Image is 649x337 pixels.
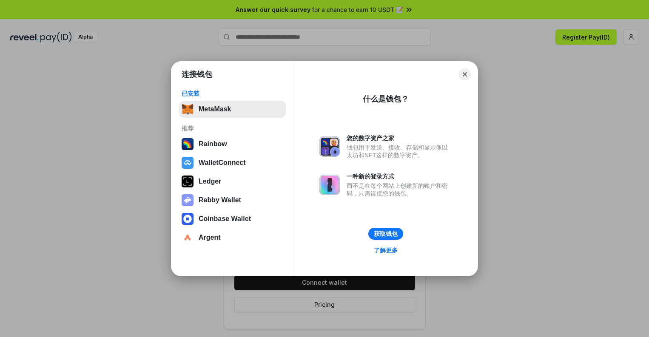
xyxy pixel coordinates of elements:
a: 了解更多 [369,245,403,256]
button: Rabby Wallet [179,192,286,209]
div: 一种新的登录方式 [347,173,452,180]
h1: 连接钱包 [182,69,212,79]
img: svg+xml,%3Csvg%20xmlns%3D%22http%3A%2F%2Fwww.w3.org%2F2000%2Fsvg%22%20fill%3D%22none%22%20viewBox... [319,175,340,195]
button: WalletConnect [179,154,286,171]
img: svg+xml,%3Csvg%20width%3D%22120%22%20height%3D%22120%22%20viewBox%3D%220%200%20120%20120%22%20fil... [182,138,194,150]
div: 已安装 [182,90,283,97]
div: 推荐 [182,125,283,132]
button: Close [459,68,471,80]
div: 您的数字资产之家 [347,134,452,142]
button: Coinbase Wallet [179,210,286,227]
div: 而不是在每个网站上创建新的账户和密码，只需连接您的钱包。 [347,182,452,197]
button: MetaMask [179,101,286,118]
div: Rabby Wallet [199,196,241,204]
div: Argent [199,234,221,241]
img: svg+xml,%3Csvg%20xmlns%3D%22http%3A%2F%2Fwww.w3.org%2F2000%2Fsvg%22%20fill%3D%22none%22%20viewBox... [319,136,340,157]
div: Rainbow [199,140,227,148]
button: 获取钱包 [368,228,403,240]
img: svg+xml,%3Csvg%20width%3D%2228%22%20height%3D%2228%22%20viewBox%3D%220%200%2028%2028%22%20fill%3D... [182,157,194,169]
button: Rainbow [179,136,286,153]
button: Ledger [179,173,286,190]
img: svg+xml,%3Csvg%20xmlns%3D%22http%3A%2F%2Fwww.w3.org%2F2000%2Fsvg%22%20width%3D%2228%22%20height%3... [182,176,194,187]
img: svg+xml,%3Csvg%20width%3D%2228%22%20height%3D%2228%22%20viewBox%3D%220%200%2028%2028%22%20fill%3D... [182,213,194,225]
div: 钱包用于发送、接收、存储和显示像以太坊和NFT这样的数字资产。 [347,144,452,159]
div: Ledger [199,178,221,185]
img: svg+xml,%3Csvg%20xmlns%3D%22http%3A%2F%2Fwww.w3.org%2F2000%2Fsvg%22%20fill%3D%22none%22%20viewBox... [182,194,194,206]
div: MetaMask [199,105,231,113]
img: svg+xml,%3Csvg%20width%3D%2228%22%20height%3D%2228%22%20viewBox%3D%220%200%2028%2028%22%20fill%3D... [182,232,194,244]
img: svg+xml,%3Csvg%20fill%3D%22none%22%20height%3D%2233%22%20viewBox%3D%220%200%2035%2033%22%20width%... [182,103,194,115]
div: Coinbase Wallet [199,215,251,223]
div: 什么是钱包？ [363,94,409,104]
div: 获取钱包 [374,230,398,238]
div: WalletConnect [199,159,246,167]
div: 了解更多 [374,246,398,254]
button: Argent [179,229,286,246]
